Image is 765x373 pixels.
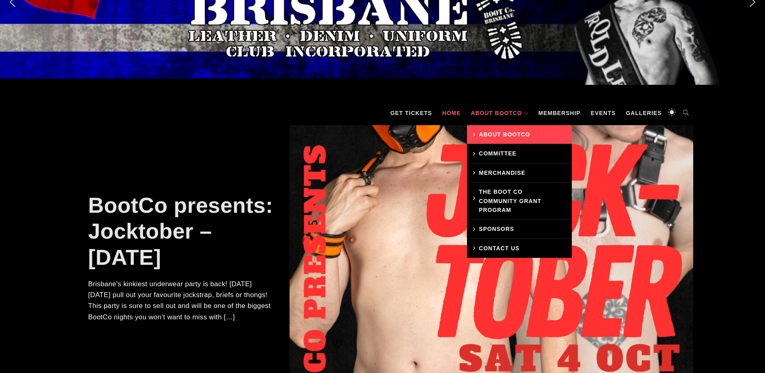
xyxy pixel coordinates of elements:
p: Brisbane’s kinkiest underwear party is back! [DATE][DATE] pull out your favourite jockstrap, brie... [88,279,273,323]
a: Committee [467,144,572,163]
a: Home [438,101,465,125]
a: BootCo presents: Jocktober – [DATE] [88,193,273,270]
a: Sponsors [467,220,572,239]
a: Contact Us [467,239,572,258]
a: GET TICKETS [386,101,436,125]
a: Membership [534,101,585,125]
a: Galleries [622,101,666,125]
a: Events [587,101,620,125]
a: About BootCo [467,125,572,144]
a: About BootCo [467,101,532,125]
a: The Boot Co Community Grant Program [467,182,572,220]
a: Merchandise [467,163,572,182]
